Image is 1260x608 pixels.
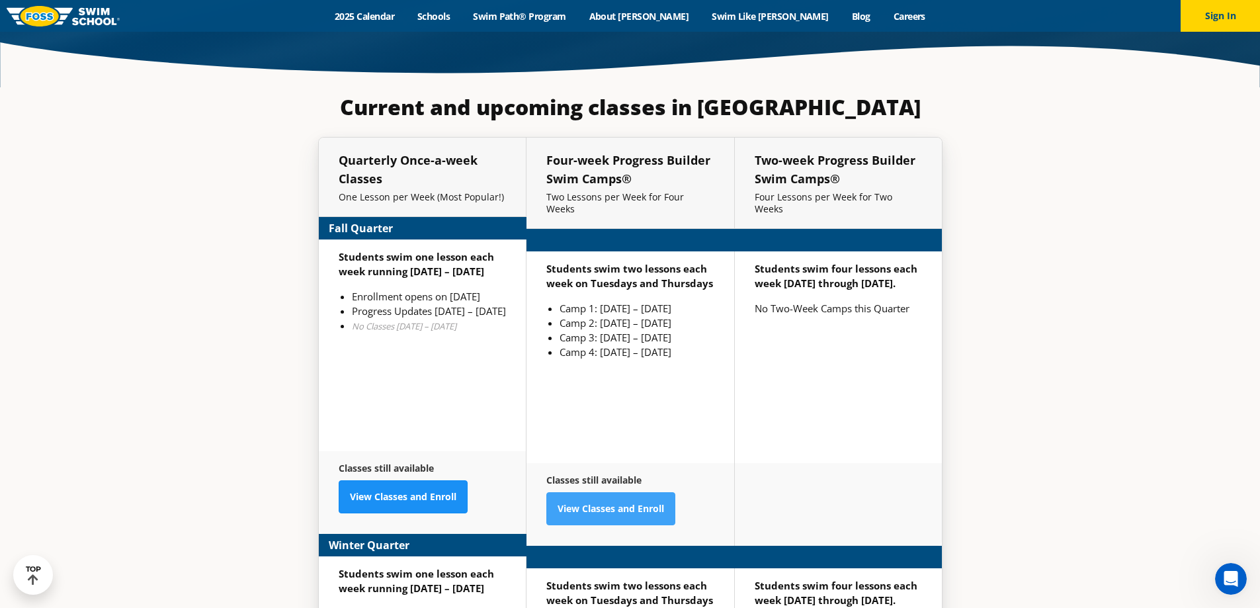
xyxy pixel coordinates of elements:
[755,579,917,607] strong: Students swim four lessons each week [DATE] through [DATE].
[339,567,494,595] strong: Students swim one lesson each week running [DATE] – [DATE]
[546,474,642,486] strong: Classes still available
[406,10,462,22] a: Schools
[755,301,922,316] p: No Two-Week Camps this Quarter
[339,191,506,203] p: One Lesson per Week (Most Popular!)
[840,10,882,22] a: Blog
[560,316,714,330] li: Camp 2: [DATE] – [DATE]
[546,262,713,290] strong: Students swim two lessons each week on Tuesdays and Thursdays
[7,6,120,26] img: FOSS Swim School Logo
[546,151,714,188] h5: Four-week Progress Builder Swim Camps®
[352,304,506,318] li: Progress Updates [DATE] – [DATE]
[546,191,714,215] p: Two Lessons per Week for Four Weeks
[560,301,714,316] li: Camp 1: [DATE] – [DATE]
[339,151,506,188] h5: Quarterly Once-a-week Classes
[577,10,700,22] a: About [PERSON_NAME]
[329,537,409,553] strong: Winter Quarter
[560,330,714,345] li: Camp 3: [DATE] – [DATE]
[755,262,917,290] strong: Students swim four lessons each week [DATE] through [DATE].
[352,320,456,332] em: No Classes [DATE] – [DATE]
[352,289,506,304] li: Enrollment opens on [DATE]
[462,10,577,22] a: Swim Path® Program
[26,565,41,586] div: TOP
[339,250,494,278] strong: Students swim one lesson each week running [DATE] – [DATE]
[339,462,434,474] strong: Classes still available
[755,191,922,215] p: Four Lessons per Week for Two Weeks
[329,220,393,236] strong: Fall Quarter
[546,492,675,525] a: View Classes and Enroll
[700,10,841,22] a: Swim Like [PERSON_NAME]
[546,579,713,607] strong: Students swim two lessons each week on Tuesdays and Thursdays
[339,480,468,513] a: View Classes and Enroll
[755,151,922,188] h5: Two-week Progress Builder Swim Camps®
[1215,563,1247,595] iframe: Intercom live chat
[318,94,943,120] h3: Current and upcoming classes in [GEOGRAPHIC_DATA]
[560,345,714,359] li: Camp 4: [DATE] – [DATE]
[882,10,937,22] a: Careers
[323,10,406,22] a: 2025 Calendar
